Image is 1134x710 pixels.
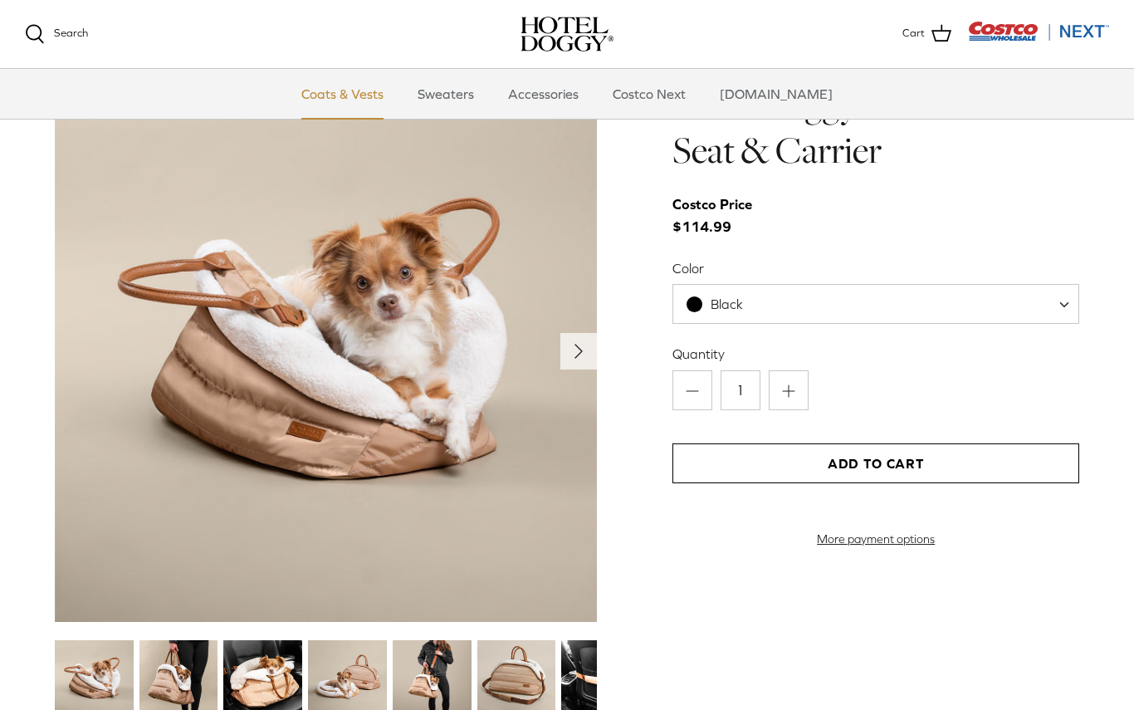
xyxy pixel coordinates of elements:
span: Black [711,296,743,311]
div: Costco Price [672,193,752,216]
h1: Hotel Doggy Deluxe Car Seat & Carrier [672,80,1079,174]
a: Costco Next [598,69,701,119]
a: [DOMAIN_NAME] [705,69,848,119]
a: Sweaters [403,69,489,119]
button: Add to Cart [672,443,1079,483]
a: Accessories [493,69,594,119]
a: Coats & Vests [286,69,398,119]
img: hoteldoggycom [521,17,613,51]
button: Next [560,333,597,370]
a: More payment options [672,532,1079,546]
a: Search [25,24,88,44]
label: Quantity [672,345,1079,363]
label: Color [672,259,1079,277]
span: Black [672,284,1079,324]
span: $114.99 [672,193,769,238]
img: Costco Next [968,21,1109,42]
a: Cart [902,23,951,45]
span: Cart [902,25,925,42]
input: Quantity [721,370,760,410]
a: hoteldoggy.com hoteldoggycom [521,17,613,51]
a: Visit Costco Next [968,32,1109,44]
span: Black [673,296,776,313]
span: Search [54,27,88,39]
